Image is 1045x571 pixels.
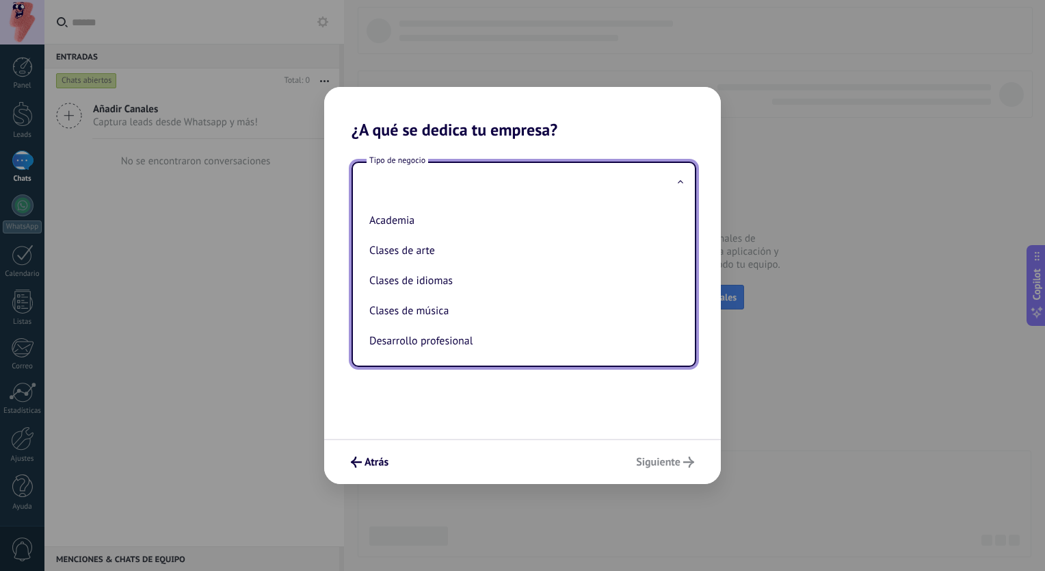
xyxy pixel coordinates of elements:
[324,87,721,140] h2: ¿A qué se dedica tu empresa?
[367,155,428,166] span: Tipo de negocio
[364,326,678,356] li: Desarrollo profesional
[364,205,678,236] li: Academia
[365,457,388,467] span: Atrás
[364,236,678,266] li: Clases de arte
[364,266,678,296] li: Clases de idiomas
[364,356,678,386] li: Entrenamiento funcional
[364,296,678,326] li: Clases de música
[345,451,395,474] button: Atrás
